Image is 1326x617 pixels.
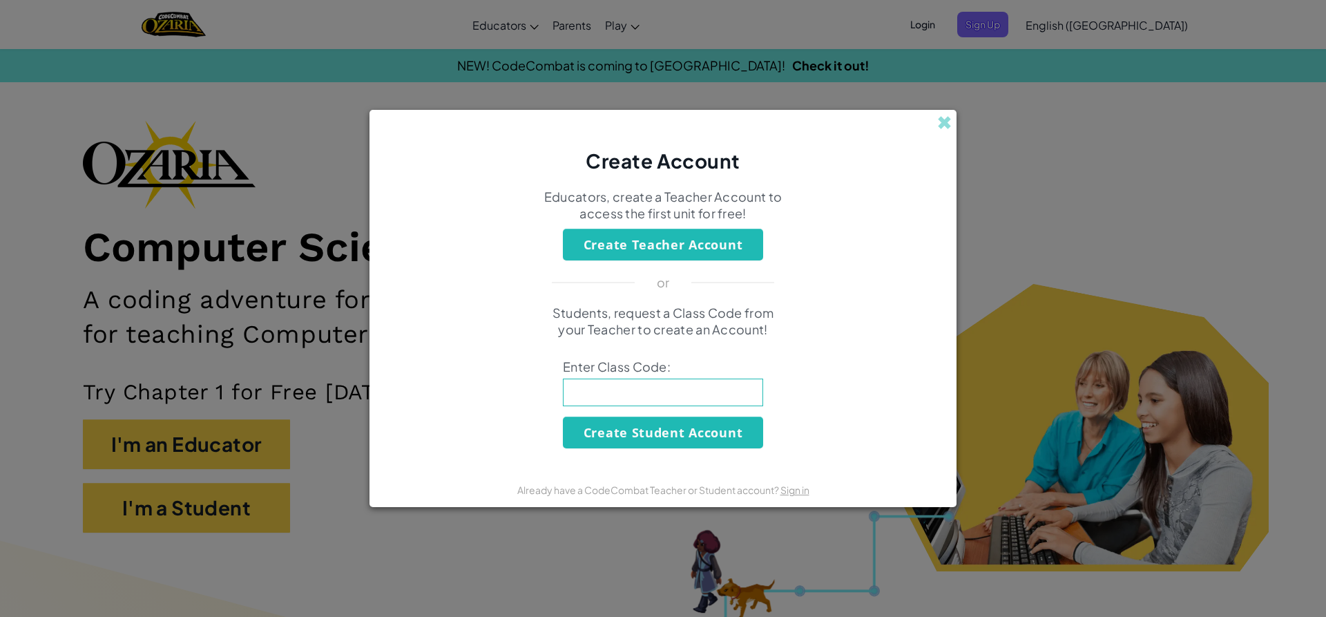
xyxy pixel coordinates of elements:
span: Already have a CodeCombat Teacher or Student account? [517,484,780,496]
button: Create Student Account [563,417,763,448]
p: Educators, create a Teacher Account to access the first unit for free! [542,189,784,222]
span: Enter Class Code: [563,359,763,375]
p: Students, request a Class Code from your Teacher to create an Account! [542,305,784,338]
p: or [657,274,670,291]
span: Create Account [586,149,740,173]
a: Sign in [780,484,809,496]
button: Create Teacher Account [563,229,763,260]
